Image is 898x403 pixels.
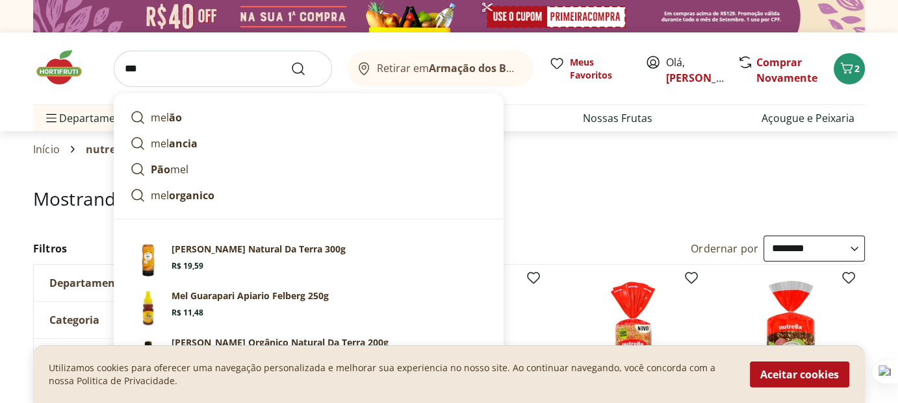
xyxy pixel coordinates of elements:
a: PrincipalMel Guarapari Apiario Felberg 250gR$ 11,48 [125,284,493,331]
a: [PERSON_NAME] Natural Da Terra 300gR$ 19,59 [125,238,493,284]
span: 2 [854,62,860,75]
p: [PERSON_NAME] Orgânico Natural Da Terra 200g [172,336,389,349]
h1: Mostrando resultados para: [33,188,865,209]
img: Pão Frutas, Grãos & Castanhas Nutrella Pacote 550G [728,275,851,398]
p: mel [151,136,198,151]
img: Pão de Abóbora e Linhaça Nutrella 350g [571,275,694,398]
button: Marca [34,339,229,375]
span: Meus Favoritos [570,56,630,82]
label: Ordernar por [691,241,758,256]
b: Armação dos Búzios/RJ [429,61,548,75]
a: Pãomel [125,156,493,182]
button: Carrinho [834,53,865,84]
button: Categoria [34,302,229,338]
a: melancia [125,130,493,156]
span: Retirar em [377,62,520,74]
p: mel [151,110,182,125]
a: Açougue e Peixaria [762,110,854,126]
p: [PERSON_NAME] Natural Da Terra 300g [172,243,346,256]
button: Aceitar cookies [750,361,849,387]
a: Nossas Frutas [583,110,652,126]
strong: ão [169,110,182,125]
img: Principal [130,289,166,326]
a: melorganico [125,182,493,208]
span: R$ 19,59 [172,261,203,271]
strong: ancia [169,136,198,151]
a: Início [33,143,60,155]
span: Olá, [666,55,724,86]
span: Departamentos [44,103,137,134]
button: Retirar emArmação dos Búzios/RJ [348,51,533,87]
a: Meus Favoritos [549,56,630,82]
p: Mel Guarapari Apiario Felberg 250g [172,289,329,302]
strong: Pão [151,162,170,177]
strong: organico [169,188,214,202]
p: mel [151,188,214,203]
button: Departamento [34,265,229,301]
h2: Filtros [33,236,229,262]
img: Hortifruti [33,48,98,87]
span: nutrella [86,143,129,155]
button: Submit Search [290,61,322,77]
a: Comprar Novamente [756,55,817,85]
a: melão [125,104,493,130]
p: mel [151,162,188,177]
span: R$ 11,48 [172,308,203,318]
p: Utilizamos cookies para oferecer uma navegação personalizada e melhorar sua experiencia no nosso ... [49,361,734,387]
span: Categoria [49,313,99,326]
a: [PERSON_NAME] Orgânico Natural Da Terra 200gR$ 21,99 [125,331,493,378]
a: [PERSON_NAME] [666,71,750,85]
button: Menu [44,103,59,134]
input: search [114,51,332,87]
span: Departamento [49,276,126,289]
